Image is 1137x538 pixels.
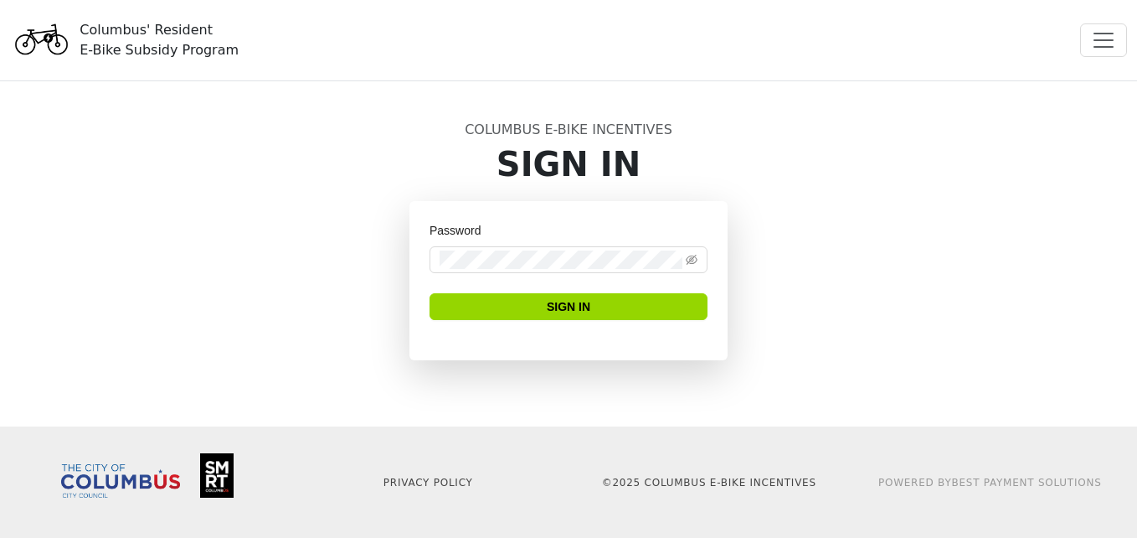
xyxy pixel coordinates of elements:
img: Smart Columbus [200,453,234,498]
a: Powered ByBest Payment Solutions [878,477,1102,489]
input: Password [440,251,682,269]
h6: Columbus E-Bike Incentives [101,122,1036,137]
button: Toggle navigation [1080,23,1127,57]
p: © 2025 Columbus E-Bike Incentives [579,475,840,490]
img: Program logo [10,11,73,70]
button: Sign In [430,293,707,320]
h1: Sign In [101,144,1036,184]
img: Columbus City Council [61,464,180,498]
label: Password [430,221,492,240]
span: eye-invisible [686,254,697,266]
a: Privacy Policy [383,477,473,489]
div: Columbus' Resident E-Bike Subsidy Program [80,20,239,60]
a: Columbus' ResidentE-Bike Subsidy Program [10,29,239,49]
span: Sign In [547,297,590,316]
